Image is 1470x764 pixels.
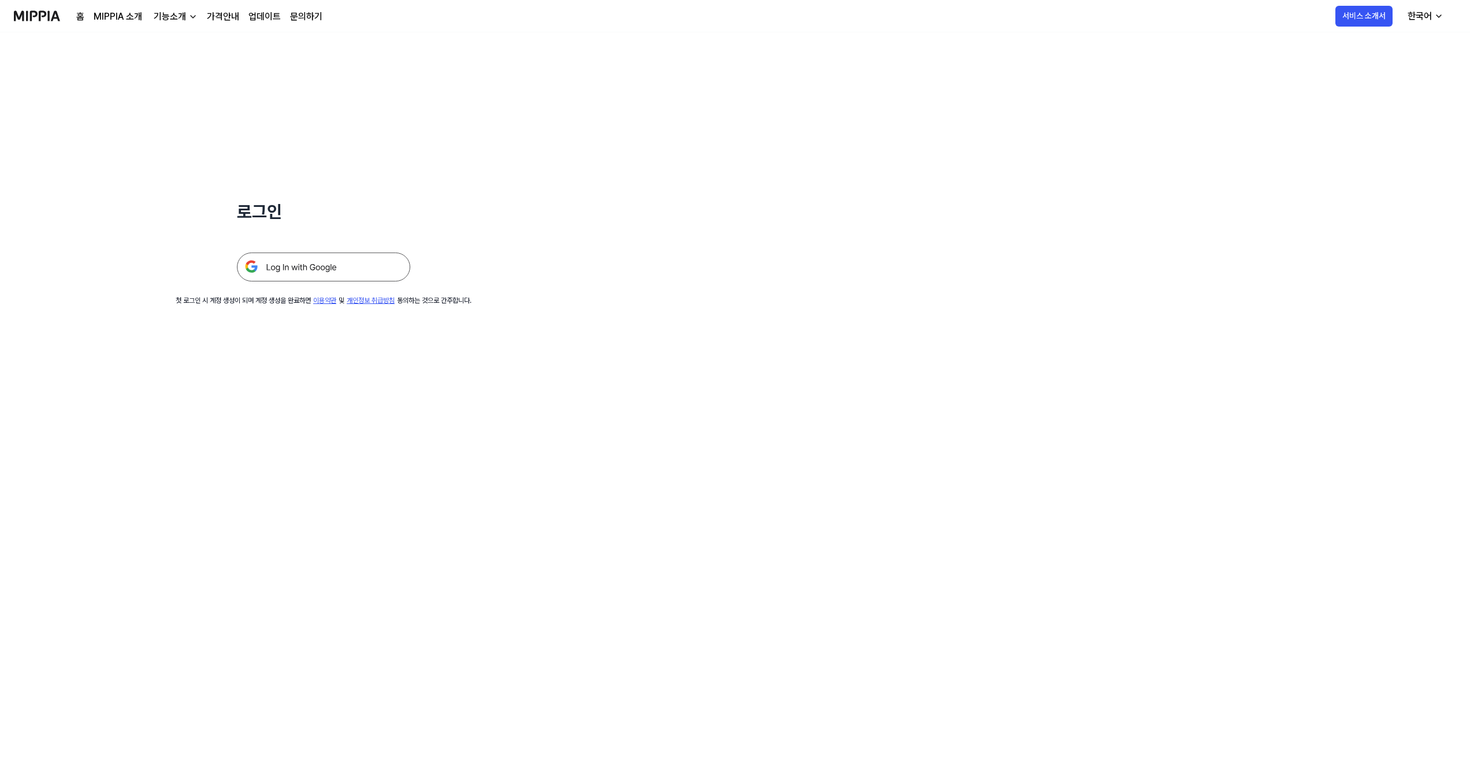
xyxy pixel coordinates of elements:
[347,296,395,305] a: 개인정보 취급방침
[188,12,198,21] img: down
[94,10,142,24] a: MIPPIA 소개
[76,10,84,24] a: 홈
[176,295,472,306] div: 첫 로그인 시 계정 생성이 되며 계정 생성을 완료하면 및 동의하는 것으로 간주합니다.
[290,10,322,24] a: 문의하기
[1405,9,1434,23] div: 한국어
[237,199,410,225] h1: 로그인
[151,10,198,24] button: 기능소개
[248,10,281,24] a: 업데이트
[151,10,188,24] div: 기능소개
[237,253,410,281] img: 구글 로그인 버튼
[207,10,239,24] a: 가격안내
[1398,5,1450,28] button: 한국어
[313,296,336,305] a: 이용약관
[1335,6,1393,27] button: 서비스 소개서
